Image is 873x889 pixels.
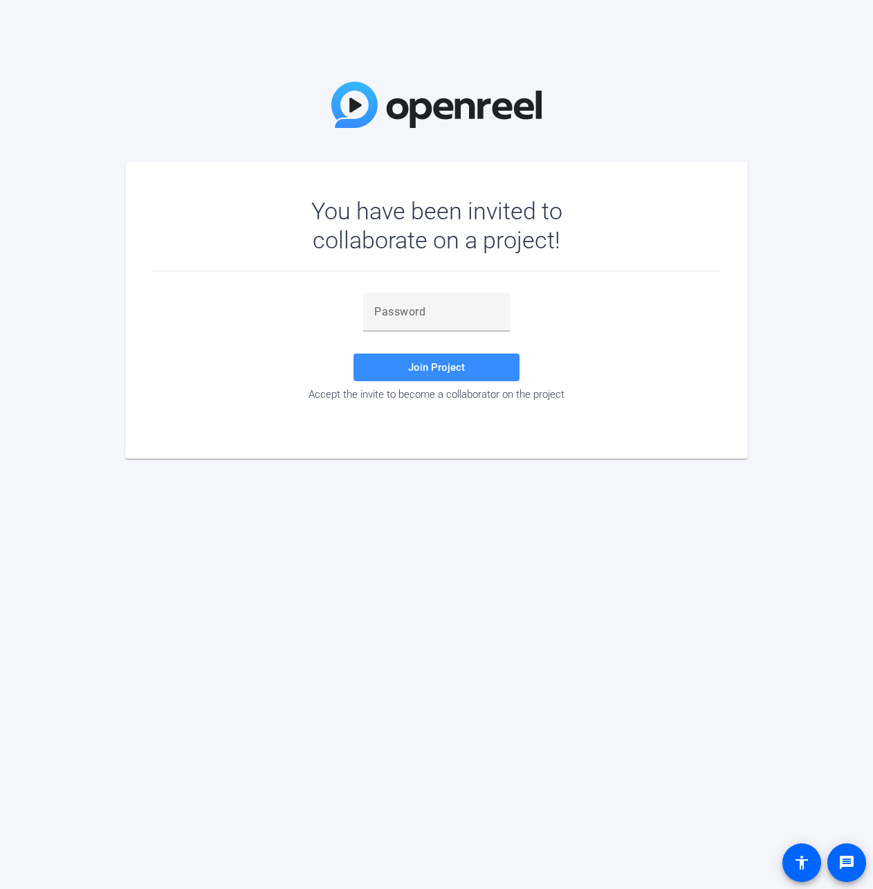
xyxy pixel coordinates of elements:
[331,82,542,128] img: OpenReel Logo
[408,361,465,374] span: Join Project
[838,854,855,871] mat-icon: message
[353,354,520,381] button: Join Project
[153,388,720,401] div: Accept the invite to become a collaborator on the project
[271,196,603,255] div: You have been invited to collaborate on a project!
[374,304,499,320] input: Password
[793,854,810,871] mat-icon: accessibility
